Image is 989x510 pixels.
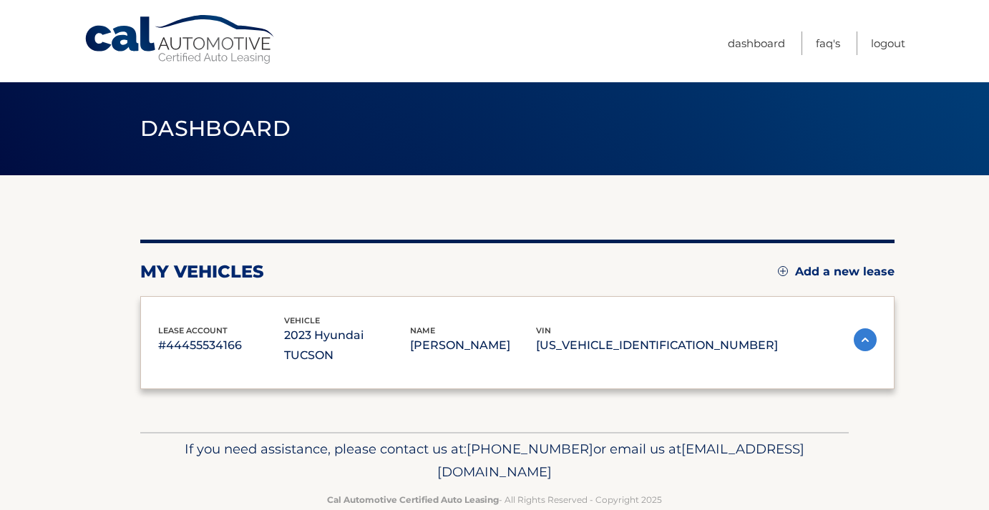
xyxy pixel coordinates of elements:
[816,31,840,55] a: FAQ's
[284,325,410,366] p: 2023 Hyundai TUCSON
[778,266,788,276] img: add.svg
[410,335,536,355] p: [PERSON_NAME]
[140,115,291,142] span: Dashboard
[150,492,839,507] p: - All Rights Reserved - Copyright 2025
[327,494,499,505] strong: Cal Automotive Certified Auto Leasing
[728,31,785,55] a: Dashboard
[536,325,551,335] span: vin
[410,325,435,335] span: name
[467,441,593,457] span: [PHONE_NUMBER]
[854,328,877,351] img: accordion-active.svg
[150,438,839,484] p: If you need assistance, please contact us at: or email us at
[871,31,905,55] a: Logout
[536,335,778,355] p: [US_VEHICLE_IDENTIFICATION_NUMBER]
[140,261,264,283] h2: my vehicles
[284,315,320,325] span: vehicle
[158,335,284,355] p: #44455534166
[158,325,228,335] span: lease account
[778,265,895,279] a: Add a new lease
[84,14,277,65] a: Cal Automotive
